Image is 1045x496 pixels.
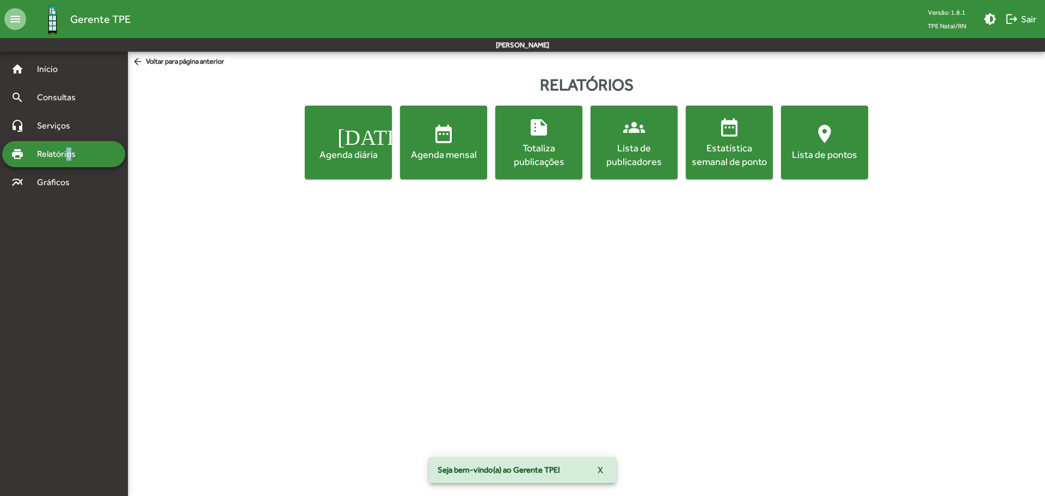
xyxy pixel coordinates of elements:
mat-icon: logout [1005,13,1018,26]
div: Agenda diária [307,148,390,161]
mat-icon: print [11,148,24,161]
button: Lista de pontos [781,106,868,179]
div: Relatórios [128,72,1045,97]
mat-icon: location_on [814,123,835,145]
mat-icon: home [11,63,24,76]
mat-icon: [DATE] [337,123,359,145]
mat-icon: headset_mic [11,119,24,132]
button: Totaliza publicações [495,106,582,179]
span: Voltar para página anterior [132,56,224,68]
mat-icon: menu [4,8,26,30]
span: TPE Natal/RN [919,19,975,33]
a: Gerente TPE [26,2,131,37]
mat-icon: multiline_chart [11,176,24,189]
span: Relatórios [30,148,90,161]
div: Agenda mensal [402,148,485,161]
button: X [589,460,612,480]
mat-icon: summarize [528,117,550,138]
button: Estatística semanal de ponto [686,106,773,179]
button: Lista de publicadores [591,106,678,179]
div: Lista de publicadores [593,141,675,168]
button: Sair [1001,9,1041,29]
mat-icon: brightness_medium [983,13,997,26]
span: Serviços [30,119,85,132]
button: Agenda mensal [400,106,487,179]
mat-icon: date_range [433,123,454,145]
span: Consultas [30,91,90,104]
div: Estatística semanal de ponto [688,141,771,168]
span: X [598,460,603,480]
mat-icon: arrow_back [132,56,146,68]
mat-icon: search [11,91,24,104]
span: Sair [1005,9,1036,29]
span: Início [30,63,73,76]
div: Totaliza publicações [497,141,580,168]
div: Versão: 1.8.1 [919,5,975,19]
div: Lista de pontos [783,148,866,161]
span: Seja bem-vindo(a) ao Gerente TPE! [438,464,560,475]
span: Gráficos [30,176,84,189]
mat-icon: date_range [718,117,740,138]
img: Logo [35,2,70,37]
button: Agenda diária [305,106,392,179]
mat-icon: groups [623,117,645,138]
span: Gerente TPE [70,10,131,28]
